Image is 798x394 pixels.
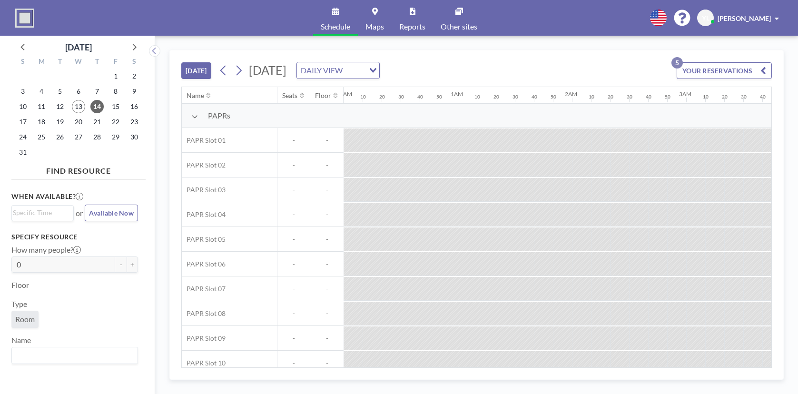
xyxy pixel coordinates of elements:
h3: Specify resource [11,233,138,241]
span: - [310,186,344,194]
span: Wednesday, August 20, 2025 [72,115,85,128]
span: Sunday, August 24, 2025 [16,130,30,144]
span: - [277,359,310,367]
div: Search for option [12,347,138,364]
span: - [277,285,310,293]
div: 30 [627,94,632,100]
span: - [310,136,344,145]
input: Search for option [345,64,364,77]
button: YOUR RESERVATIONS5 [677,62,772,79]
div: T [51,56,69,69]
button: Available Now [85,205,138,221]
span: - [277,210,310,219]
div: Search for option [12,206,73,220]
span: Tuesday, August 5, 2025 [53,85,67,98]
div: S [14,56,32,69]
span: - [277,309,310,318]
span: PAPR Slot 04 [182,210,226,219]
span: Saturday, August 16, 2025 [128,100,141,113]
div: 20 [608,94,613,100]
span: PAPR Slot 08 [182,309,226,318]
div: 30 [741,94,747,100]
div: 50 [436,94,442,100]
span: - [310,235,344,244]
span: Friday, August 29, 2025 [109,130,122,144]
span: [DATE] [249,63,286,77]
span: Schedule [321,23,350,30]
div: W [69,56,88,69]
div: S [125,56,143,69]
span: Thursday, August 21, 2025 [90,115,104,128]
span: - [277,334,310,343]
span: - [277,235,310,244]
span: - [310,285,344,293]
span: Wednesday, August 6, 2025 [72,85,85,98]
span: Monday, August 11, 2025 [35,100,48,113]
div: 50 [551,94,556,100]
label: Type [11,299,27,309]
div: 40 [646,94,651,100]
div: 20 [722,94,728,100]
span: Friday, August 15, 2025 [109,100,122,113]
span: Sunday, August 10, 2025 [16,100,30,113]
span: PAPR Slot 07 [182,285,226,293]
span: - [277,136,310,145]
label: How many people? [11,245,81,255]
span: - [277,186,310,194]
span: Monday, August 18, 2025 [35,115,48,128]
div: 10 [589,94,594,100]
span: Thursday, August 7, 2025 [90,85,104,98]
span: PAPR Slot 06 [182,260,226,268]
span: - [310,334,344,343]
span: - [277,260,310,268]
div: Search for option [297,62,379,79]
div: 40 [532,94,537,100]
label: Floor [11,280,29,290]
div: 2AM [565,90,577,98]
span: Tuesday, August 26, 2025 [53,130,67,144]
span: Sunday, August 3, 2025 [16,85,30,98]
div: 3AM [679,90,691,98]
input: Search for option [13,207,68,218]
span: Room [15,315,35,324]
span: - [277,161,310,169]
div: 1AM [451,90,463,98]
span: Reports [399,23,425,30]
div: 10 [703,94,709,100]
span: [PERSON_NAME] [718,14,771,22]
span: Other sites [441,23,477,30]
span: PAPR Slot 03 [182,186,226,194]
div: Seats [282,91,297,100]
button: + [127,256,138,273]
div: 40 [417,94,423,100]
span: Sunday, August 31, 2025 [16,146,30,159]
span: Friday, August 22, 2025 [109,115,122,128]
span: - [310,161,344,169]
span: YL [702,14,709,22]
img: organization-logo [15,9,34,28]
span: Available Now [89,209,134,217]
span: Wednesday, August 27, 2025 [72,130,85,144]
span: PAPRs [208,111,230,120]
button: - [115,256,127,273]
span: Saturday, August 23, 2025 [128,115,141,128]
span: PAPR Slot 01 [182,136,226,145]
div: 10 [474,94,480,100]
h4: FIND RESOURCE [11,162,146,176]
span: Monday, August 4, 2025 [35,85,48,98]
span: PAPR Slot 09 [182,334,226,343]
div: [DATE] [65,40,92,54]
span: Wednesday, August 13, 2025 [72,100,85,113]
div: 50 [665,94,670,100]
div: 30 [512,94,518,100]
span: Thursday, August 28, 2025 [90,130,104,144]
span: PAPR Slot 02 [182,161,226,169]
div: M [32,56,51,69]
span: Thursday, August 14, 2025 [90,100,104,113]
span: Friday, August 1, 2025 [109,69,122,83]
span: Friday, August 8, 2025 [109,85,122,98]
span: - [310,309,344,318]
span: Tuesday, August 12, 2025 [53,100,67,113]
span: Saturday, August 2, 2025 [128,69,141,83]
label: Name [11,335,31,345]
